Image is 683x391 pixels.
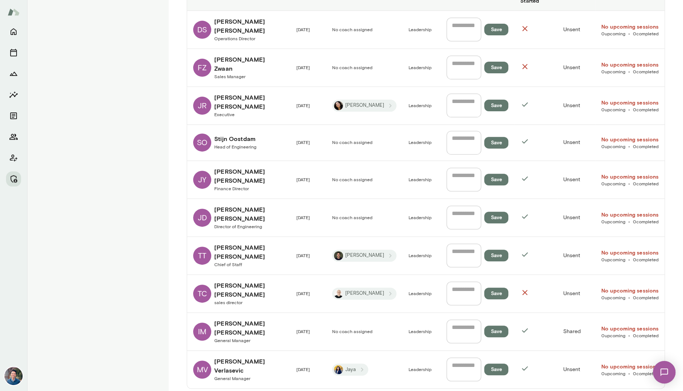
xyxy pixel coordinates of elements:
div: JD [193,209,211,227]
button: Save [484,250,508,261]
span: 0 upcoming [601,370,625,376]
h6: [PERSON_NAME] Zwaan [214,55,284,73]
a: 0upcoming [601,30,625,36]
span: [DATE] [296,291,310,296]
button: Home [6,24,21,39]
span: 0 upcoming [601,332,625,338]
span: 0 completed [633,218,659,224]
span: No coach assigned [332,177,372,182]
span: 0 completed [633,180,659,186]
span: Leadership [409,27,431,32]
span: No coach assigned [332,139,372,145]
span: sales director [214,300,242,305]
td: Unsent [557,237,595,275]
span: Leadership [409,367,431,372]
img: Mento [8,5,20,19]
button: Save [484,212,508,223]
span: 0 completed [633,332,659,338]
a: 0completed [633,256,659,262]
button: Save [484,364,508,375]
a: No upcoming sessions [601,211,659,218]
span: [PERSON_NAME] [341,102,389,109]
span: Chief of Staff [214,262,242,267]
a: TC[PERSON_NAME] [PERSON_NAME]sales director [193,281,284,306]
span: Executive [214,112,235,117]
a: 0completed [633,218,659,224]
span: Head of Engineering [214,144,256,149]
h6: [PERSON_NAME] Verlasevic [214,357,284,375]
button: Members [6,129,21,144]
div: Ming Chen[PERSON_NAME] [332,100,396,112]
a: 0upcoming [601,256,625,262]
a: No upcoming sessions [601,325,659,332]
span: No coach assigned [332,65,372,70]
div: Jaya JawareJaya [332,364,368,376]
h6: No upcoming sessions [601,23,659,30]
h6: Stijn Oostdam [214,134,256,143]
span: 0 upcoming [601,30,625,36]
span: [DATE] [296,329,310,334]
button: Save [484,137,508,149]
td: Unsent [557,49,595,87]
a: JY[PERSON_NAME] [PERSON_NAME]Finance Director [193,167,284,192]
a: 0completed [633,30,659,36]
h6: [PERSON_NAME] [PERSON_NAME] [214,281,284,299]
td: Unsent [557,125,595,161]
div: JR [193,97,211,115]
h6: [PERSON_NAME] [PERSON_NAME] [214,17,284,35]
a: 0completed [633,106,659,112]
a: 0upcoming [601,294,625,300]
span: 0 upcoming [601,256,625,262]
a: JR[PERSON_NAME] [PERSON_NAME]Executive [193,93,284,118]
span: 0 completed [633,30,659,36]
span: [DATE] [296,27,310,32]
a: 0completed [633,143,659,149]
h6: [PERSON_NAME] [PERSON_NAME] [214,243,284,261]
a: IM[PERSON_NAME] [PERSON_NAME]General Manager [193,319,284,344]
a: No upcoming sessions [601,99,659,106]
a: TT[PERSON_NAME] [PERSON_NAME]Chief of Staff [193,243,284,268]
span: 0 upcoming [601,294,625,300]
td: Shared [557,313,595,351]
button: Manage [6,171,21,186]
span: [PERSON_NAME] [341,252,389,259]
button: Insights [6,87,21,102]
a: No upcoming sessions [601,249,659,256]
span: 0 upcoming [601,180,625,186]
span: Director of Engineering [214,224,262,229]
span: Leadership [409,103,431,108]
div: SO [193,133,211,152]
a: DS[PERSON_NAME] [PERSON_NAME]Operations Director [193,17,284,42]
span: Jaya [341,366,360,373]
span: • [601,218,659,224]
a: 0upcoming [601,218,625,224]
span: Leadership [409,139,431,145]
span: 0 completed [633,106,659,112]
button: Save [484,288,508,299]
a: 0upcoming [601,106,625,112]
a: 0upcoming [601,180,625,186]
a: 0upcoming [601,370,625,376]
a: No upcoming sessions [601,173,659,180]
a: 0upcoming [601,143,625,149]
span: • [601,256,659,262]
button: Documents [6,108,21,123]
span: [PERSON_NAME] [341,290,389,297]
span: 0 completed [633,370,659,376]
img: Ming Chen [334,101,343,110]
span: • [601,180,659,186]
div: MV [193,361,211,379]
span: General Manager [214,376,250,381]
a: No upcoming sessions [601,136,659,143]
h6: [PERSON_NAME] [PERSON_NAME] [214,205,284,223]
span: Leadership [409,329,431,334]
span: No coach assigned [332,329,372,334]
span: 0 completed [633,143,659,149]
div: Stephen Salinas[PERSON_NAME] [332,250,396,262]
span: [DATE] [296,177,310,182]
